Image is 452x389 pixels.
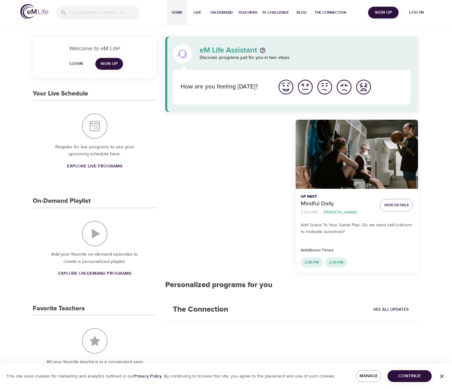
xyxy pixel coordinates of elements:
span: On-Demand [210,9,233,16]
a: Explore Live Programs [65,160,125,172]
span: Explore On-Demand Programs [58,270,131,278]
p: Mindful Daily [301,200,375,208]
p: Up Next [301,194,375,200]
button: View Details [380,199,413,211]
p: Register for live programs to see your upcoming schedule here. [45,144,144,158]
img: bad [335,78,353,96]
h3: Favorite Teachers [33,305,85,312]
span: Sign Up [371,9,396,17]
span: Live [190,9,205,16]
li: · [320,208,321,217]
p: Additional Times [301,247,413,254]
p: Add Grace To Your Game Plan: Do we need self-criticism to motivate ourselves? [301,222,413,235]
input: Find programs, teachers, etc... [69,6,140,19]
span: Explore Live Programs [67,162,122,170]
span: Blog [294,9,309,16]
h3: Your Live Schedule [33,90,88,97]
img: good [297,78,314,96]
div: 3:00 PM [301,258,323,268]
span: Manage [361,372,376,380]
span: Home [169,9,185,16]
p: Discover programs just for you in two steps [200,54,410,61]
span: See All Updates [373,306,409,313]
button: I'm feeling worst [354,77,373,97]
button: I'm feeling good [296,77,315,97]
button: Manage [356,370,381,382]
span: Log in [404,9,429,17]
img: eM Life Assistant [177,49,188,59]
p: How are you feeling [DATE]? [181,82,269,92]
span: View Details [384,202,409,209]
span: 3:00 PM [301,260,323,265]
a: Explore On-Demand Programs [56,268,134,279]
a: See All Updates [372,305,410,315]
p: 3:00 PM [301,209,317,216]
img: On-Demand Playlist [82,221,107,246]
img: worst [355,78,372,96]
span: 1% Challenge [262,9,289,16]
span: Login [69,60,84,68]
p: All your favorite teachers in a convienient easy to find place. [45,358,144,373]
img: Your Live Schedule [82,113,107,139]
span: Sign Up [100,60,118,68]
button: I'm feeling bad [334,77,354,97]
p: eM Life Assistant [200,46,257,54]
button: Continue [387,370,432,382]
img: ok [316,78,333,96]
h2: The Connection [165,297,236,322]
p: Add your favorite on-demand episodes to create a personalized playlist. [45,251,144,265]
a: Privacy Policy [134,373,162,379]
img: great [277,78,295,96]
span: Continue [393,372,427,380]
button: Log in [401,7,432,18]
button: Sign Up [368,7,399,18]
span: Teachers [238,9,257,16]
a: Sign Up [95,58,123,70]
h2: Personalized programs for you [165,280,418,290]
img: Favorite Teachers [82,328,107,354]
button: Mindful Daily [296,120,418,189]
div: 3:30 PM [325,258,347,268]
span: 3:30 PM [325,260,347,265]
nav: breadcrumb [301,208,375,217]
button: I'm feeling ok [315,77,334,97]
p: [PERSON_NAME] [324,209,357,216]
button: Login [66,58,86,70]
p: Welcome to eM Life! [40,44,149,53]
h3: On-Demand Playlist [33,197,91,205]
span: The Connection [314,9,346,16]
button: I'm feeling great [276,77,296,97]
img: logo [20,4,48,19]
